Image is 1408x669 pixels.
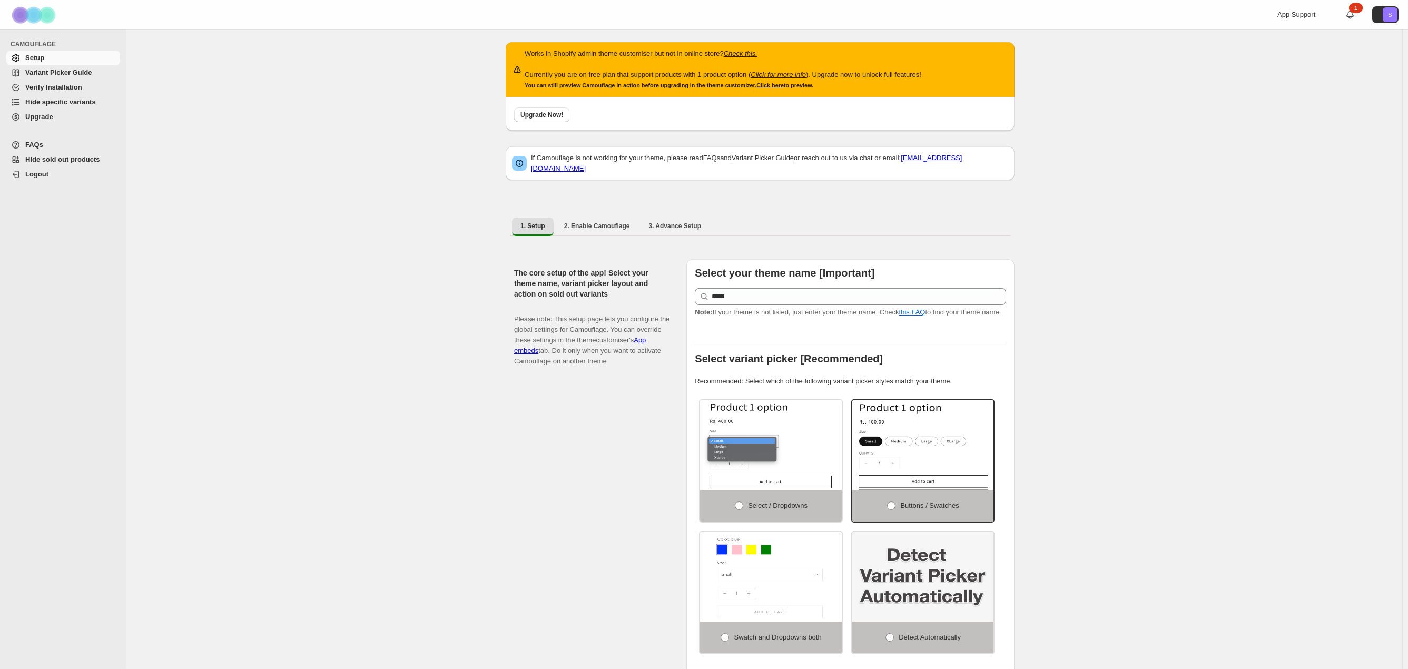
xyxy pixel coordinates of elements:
a: this FAQ [899,308,925,316]
b: Select variant picker [Recommended] [695,353,883,365]
span: Upgrade [25,113,53,121]
a: Variant Picker Guide [6,65,120,80]
p: Please note: This setup page lets you configure the global settings for Camouflage. You can overr... [514,303,669,367]
a: Verify Installation [6,80,120,95]
a: Logout [6,167,120,182]
span: FAQs [25,141,43,149]
span: 3. Advance Setup [648,222,701,230]
span: Buttons / Swatches [900,501,959,509]
span: Logout [25,170,48,178]
a: Hide specific variants [6,95,120,110]
span: Select / Dropdowns [748,501,808,509]
small: You can still preview Camouflage in action before upgrading in the theme customizer. to preview. [525,82,813,88]
span: App Support [1277,11,1315,18]
p: Recommended: Select which of the following variant picker styles match your theme. [695,376,1006,387]
img: Swatch and Dropdowns both [700,532,842,622]
a: Check this. [724,50,757,57]
span: Hide sold out products [25,155,100,163]
span: Upgrade Now! [520,111,563,119]
img: Buttons / Swatches [852,400,994,490]
text: S [1388,12,1392,18]
img: Select / Dropdowns [700,400,842,490]
a: FAQs [6,137,120,152]
span: Variant Picker Guide [25,68,92,76]
span: Verify Installation [25,83,82,91]
span: Swatch and Dropdowns both [734,633,821,641]
a: 1 [1345,9,1355,20]
p: Works in Shopify admin theme customiser but not in online store? [525,48,921,59]
h2: The core setup of the app! Select your theme name, variant picker layout and action on sold out v... [514,268,669,299]
a: Setup [6,51,120,65]
b: Select your theme name [Important] [695,267,874,279]
p: If Camouflage is not working for your theme, please read and or reach out to us via chat or email: [531,153,1008,174]
a: Hide sold out products [6,152,120,167]
a: Variant Picker Guide [732,154,794,162]
span: CAMOUFLAGE [11,40,121,48]
a: Click here [756,82,784,88]
a: Click for more info [751,71,806,78]
p: Currently you are on free plan that support products with 1 product option ( ). Upgrade now to un... [525,70,921,80]
span: 2. Enable Camouflage [564,222,630,230]
button: Upgrade Now! [514,107,569,122]
div: 1 [1349,3,1363,13]
a: Upgrade [6,110,120,124]
button: Avatar with initials S [1372,6,1399,23]
img: Camouflage [8,1,61,29]
span: Avatar with initials S [1383,7,1397,22]
strong: Note: [695,308,712,316]
span: Setup [25,54,44,62]
span: 1. Setup [520,222,545,230]
a: FAQs [703,154,721,162]
span: Detect Automatically [899,633,961,641]
span: Hide specific variants [25,98,96,106]
p: If your theme is not listed, just enter your theme name. Check to find your theme name. [695,307,1006,318]
img: Detect Automatically [852,532,994,622]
